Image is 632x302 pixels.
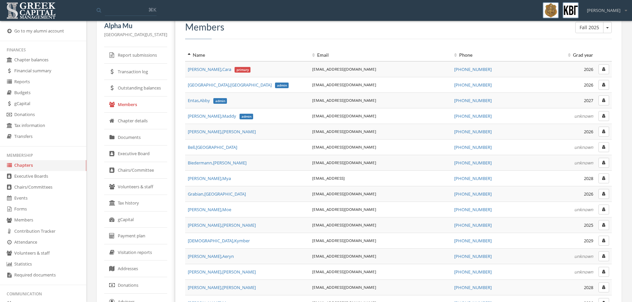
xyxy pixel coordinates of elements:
[312,129,376,134] a: [EMAIL_ADDRESS][DOMAIN_NAME]
[104,244,167,261] a: Visitation reports
[188,175,231,181] span: [PERSON_NAME] , Mya
[454,113,492,119] a: [PHONE_NUMBER]
[275,83,289,89] span: admin
[574,253,593,259] em: unknown
[454,191,492,197] a: [PHONE_NUMBER]
[454,238,492,244] a: [PHONE_NUMBER]
[188,66,250,72] a: [PERSON_NAME],Caraprimary
[104,277,167,294] a: Donations
[148,6,156,13] span: ⌘K
[454,66,492,72] a: [PHONE_NUMBER]
[188,129,256,135] a: [PERSON_NAME],[PERSON_NAME]
[188,269,256,275] span: [PERSON_NAME] , [PERSON_NAME]
[188,113,253,119] a: [PERSON_NAME],Maddyadmin
[312,175,345,181] a: [EMAIL_ADDRESS]
[104,31,167,38] p: [GEOGRAPHIC_DATA][US_STATE]
[104,80,167,96] a: Outstanding balances
[104,162,167,179] a: Chairs/Committee
[188,284,256,290] a: [PERSON_NAME],[PERSON_NAME]
[454,82,492,88] a: [PHONE_NUMBER]
[534,186,596,202] td: 2026
[312,113,376,118] a: [EMAIL_ADDRESS][DOMAIN_NAME]
[104,129,167,146] a: Documents
[534,49,596,61] th: Grad year
[104,22,167,29] h5: Alpha Mu
[574,144,593,150] em: unknown
[534,92,596,108] td: 2027
[188,66,250,72] span: [PERSON_NAME] , Cara
[454,129,492,135] a: [PHONE_NUMBER]
[188,175,231,181] a: [PERSON_NAME],Mya
[454,269,492,275] a: [PHONE_NUMBER]
[312,222,376,227] a: [EMAIL_ADDRESS][DOMAIN_NAME]
[188,97,227,103] a: Entas,Abbyadmin
[312,191,376,196] a: [EMAIL_ADDRESS][DOMAIN_NAME]
[454,253,492,259] a: [PHONE_NUMBER]
[188,207,231,212] a: [PERSON_NAME],Moe
[534,217,596,233] td: 2025
[312,269,376,274] a: [EMAIL_ADDRESS][DOMAIN_NAME]
[188,144,237,150] a: Bell,[GEOGRAPHIC_DATA]
[454,160,492,166] a: [PHONE_NUMBER]
[104,47,167,64] a: Report submissions
[104,96,167,113] a: Members
[574,207,593,212] em: unknown
[454,97,492,103] a: [PHONE_NUMBER]
[104,211,167,228] a: gCapital
[574,160,593,166] em: unknown
[534,170,596,186] td: 2028
[188,222,256,228] span: [PERSON_NAME] , [PERSON_NAME]
[534,233,596,248] td: 2029
[104,261,167,277] a: Addresses
[188,129,256,135] span: [PERSON_NAME] , [PERSON_NAME]
[575,22,603,33] button: Fall 2025
[188,269,256,275] a: [PERSON_NAME],[PERSON_NAME]
[188,238,250,244] span: [DEMOGRAPHIC_DATA] , Kymber
[188,253,234,259] a: [PERSON_NAME],Aeryn
[574,269,593,275] em: unknown
[104,179,167,195] a: Volunteers & staff
[188,144,237,150] span: Bell , [GEOGRAPHIC_DATA]
[188,284,256,290] span: [PERSON_NAME] , [PERSON_NAME]
[188,222,256,228] a: [PERSON_NAME],[PERSON_NAME]
[188,82,289,88] span: [GEOGRAPHIC_DATA] , [GEOGRAPHIC_DATA]
[188,191,246,197] span: Grabian , [GEOGRAPHIC_DATA]
[188,191,246,197] a: Grabian,[GEOGRAPHIC_DATA]
[188,97,227,103] span: Entas , Abby
[312,253,376,259] a: [EMAIL_ADDRESS][DOMAIN_NAME]
[454,144,492,150] a: [PHONE_NUMBER]
[312,66,376,72] a: [EMAIL_ADDRESS][DOMAIN_NAME]
[312,144,376,150] a: [EMAIL_ADDRESS][DOMAIN_NAME]
[312,97,376,103] a: [EMAIL_ADDRESS][DOMAIN_NAME]
[310,49,452,61] th: Email
[185,22,612,32] h3: Members
[452,49,534,61] th: Phone
[454,284,492,290] a: [PHONE_NUMBER]
[583,2,627,14] div: [PERSON_NAME]
[534,279,596,295] td: 2028
[454,175,492,181] a: [PHONE_NUMBER]
[104,64,167,80] a: Transaction log
[574,113,593,119] em: unknown
[534,61,596,77] td: 2026
[454,207,492,212] a: [PHONE_NUMBER]
[104,228,167,244] a: Payment plan
[188,207,231,212] span: [PERSON_NAME] , Moe
[213,98,227,104] span: admin
[188,253,234,259] span: [PERSON_NAME] , Aeryn
[312,160,376,165] a: [EMAIL_ADDRESS][DOMAIN_NAME]
[534,124,596,139] td: 2026
[104,195,167,211] a: Tax history
[104,113,167,129] a: Chapter details
[188,160,246,166] a: Biedermann,[PERSON_NAME]
[587,7,620,14] span: [PERSON_NAME]
[104,146,167,162] a: Executive Board
[188,82,289,88] a: [GEOGRAPHIC_DATA],[GEOGRAPHIC_DATA]admin
[240,114,253,120] span: admin
[603,22,612,33] button: Fall 2025
[312,284,376,290] a: [EMAIL_ADDRESS][DOMAIN_NAME]
[235,67,251,73] span: primary
[312,82,376,87] a: [EMAIL_ADDRESS][DOMAIN_NAME]
[188,160,246,166] span: Biedermann , [PERSON_NAME]
[454,222,492,228] a: [PHONE_NUMBER]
